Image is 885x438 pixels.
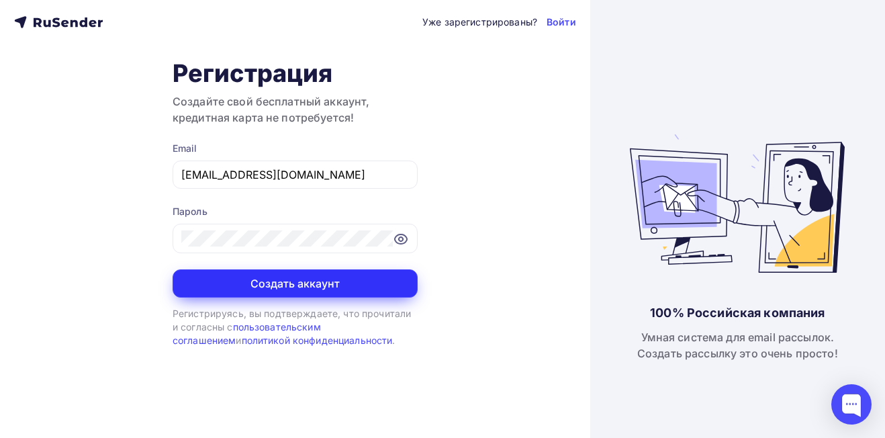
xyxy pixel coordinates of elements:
div: Уже зарегистрированы? [422,15,537,29]
div: Регистрируясь, вы подтверждаете, что прочитали и согласны с и . [173,307,418,348]
div: 100% Российская компания [650,305,825,321]
div: Умная система для email рассылок. Создать рассылку это очень просто! [637,329,838,361]
div: Пароль [173,205,418,218]
h1: Регистрация [173,58,418,88]
input: Укажите свой email [181,167,409,183]
div: Email [173,142,418,155]
h3: Создайте свой бесплатный аккаунт, кредитная карта не потребуется! [173,93,418,126]
a: пользовательским соглашением [173,321,321,346]
a: Войти [547,15,576,29]
a: политикой конфиденциальности [242,335,393,346]
button: Создать аккаунт [173,269,418,298]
